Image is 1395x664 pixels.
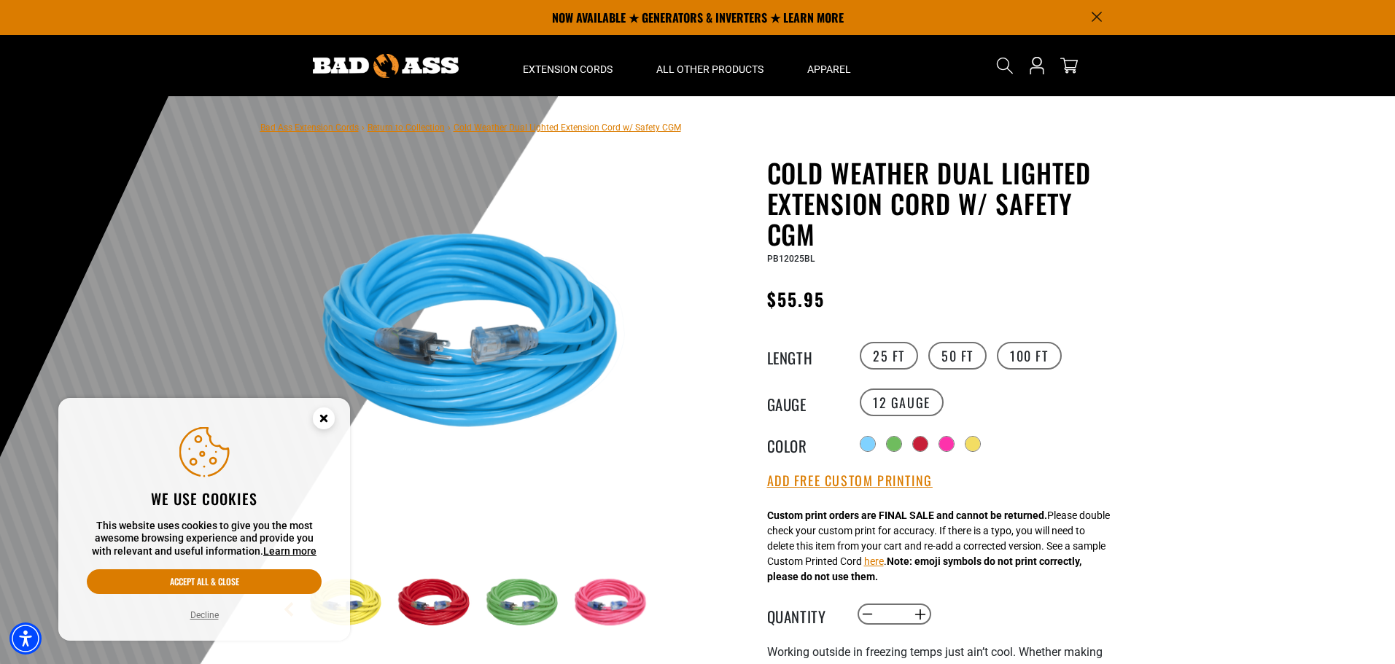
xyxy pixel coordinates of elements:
div: Accessibility Menu [9,622,42,655]
label: 50 FT [928,342,987,370]
span: › [362,122,365,133]
summary: Apparel [785,35,873,96]
img: Pink [570,561,655,646]
strong: Note: emoji symbols do not print correctly, please do not use them. [767,555,1081,582]
a: Bad Ass Extension Cords [260,122,359,133]
legend: Color [767,434,840,453]
summary: All Other Products [634,35,785,96]
span: All Other Products [656,63,763,76]
div: Please double check your custom print for accuracy. If there is a typo, you will need to delete t... [767,508,1110,585]
a: Open this option [1025,35,1049,96]
img: Red [394,561,478,646]
a: Return to Collection [368,122,445,133]
a: This website uses cookies to give you the most awesome browsing experience and provide you with r... [263,545,316,557]
span: Extension Cords [523,63,613,76]
span: Cold Weather Dual Lighted Extension Cord w/ Safety CGM [454,122,681,133]
span: Apparel [807,63,851,76]
strong: Custom print orders are FINAL SALE and cannot be returned. [767,509,1047,521]
label: 12 Gauge [860,388,944,416]
button: Close this option [298,398,350,443]
span: PB12025BL [767,254,815,264]
nav: breadcrumbs [260,118,681,136]
label: 25 FT [860,342,918,370]
label: 100 FT [997,342,1062,370]
summary: Extension Cords [501,35,634,96]
h2: We use cookies [87,489,322,508]
button: Add Free Custom Printing [767,473,933,489]
img: Light Blue [303,160,655,512]
summary: Search [993,54,1017,77]
button: Accept all & close [87,569,322,594]
button: here [864,554,884,569]
legend: Length [767,346,840,365]
a: cart [1057,57,1081,74]
h1: Cold Weather Dual Lighted Extension Cord w/ Safety CGM [767,157,1124,249]
aside: Cookie Consent [58,398,350,641]
button: Decline [186,608,223,622]
label: Quantity [767,605,840,624]
img: Bad Ass Extension Cords [313,54,459,78]
img: Green [482,561,567,646]
span: › [448,122,451,133]
span: $55.95 [767,286,825,312]
p: This website uses cookies to give you the most awesome browsing experience and provide you with r... [87,520,322,558]
legend: Gauge [767,393,840,412]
